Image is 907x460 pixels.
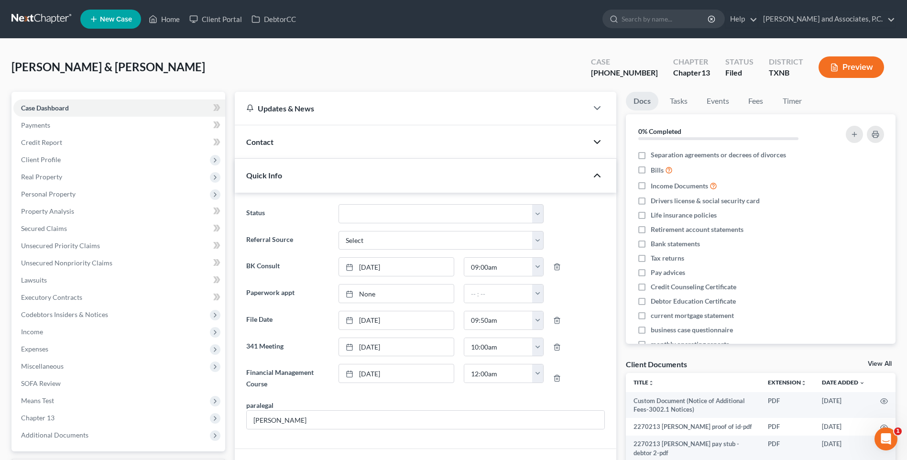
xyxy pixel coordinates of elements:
span: Lawsuits [21,276,47,284]
label: Status [241,204,333,223]
a: DebtorCC [247,11,301,28]
span: Expenses [21,345,48,353]
a: None [339,285,454,303]
span: Secured Claims [21,224,67,232]
span: Client Profile [21,155,61,164]
strong: 0% Completed [638,127,681,135]
span: New Case [100,16,132,23]
a: Case Dashboard [13,99,225,117]
a: Unsecured Priority Claims [13,237,225,254]
label: Paperwork appt [241,284,333,303]
a: Extensionunfold_more [768,379,807,386]
input: -- : -- [464,364,533,383]
a: Secured Claims [13,220,225,237]
a: [DATE] [339,364,454,383]
span: Contact [246,137,273,146]
a: Tasks [662,92,695,110]
span: Payments [21,121,50,129]
div: Updates & News [246,103,576,113]
a: Executory Contracts [13,289,225,306]
span: business case questionnaire [651,325,733,335]
span: Life insurance policies [651,210,717,220]
input: -- [247,411,604,429]
button: Preview [819,56,884,78]
span: Unsecured Nonpriority Claims [21,259,112,267]
span: Property Analysis [21,207,74,215]
iframe: Intercom live chat [874,427,897,450]
input: -- : -- [464,285,533,303]
a: [DATE] [339,338,454,356]
a: Titleunfold_more [634,379,654,386]
span: Case Dashboard [21,104,69,112]
span: Debtor Education Certificate [651,296,736,306]
span: Drivers license & social security card [651,196,760,206]
td: 2270213 [PERSON_NAME] proof of id-pdf [626,418,760,435]
i: unfold_more [801,380,807,386]
span: Bills [651,165,664,175]
span: 13 [701,68,710,77]
span: Executory Contracts [21,293,82,301]
span: Pay advices [651,268,685,277]
td: PDF [760,392,814,418]
div: [PHONE_NUMBER] [591,67,658,78]
div: Filed [725,67,754,78]
span: Unsecured Priority Claims [21,241,100,250]
a: Lawsuits [13,272,225,289]
span: Income Documents [651,181,708,191]
span: Additional Documents [21,431,88,439]
a: Timer [775,92,809,110]
input: -- : -- [464,311,533,329]
span: Credit Counseling Certificate [651,282,736,292]
span: Chapter 13 [21,414,55,422]
label: Referral Source [241,231,333,250]
span: SOFA Review [21,379,61,387]
span: 1 [894,427,902,435]
div: Chapter [673,56,710,67]
div: TXNB [769,67,803,78]
a: View All [868,361,892,367]
span: Retirement account statements [651,225,743,234]
span: Tax returns [651,253,684,263]
span: Quick Info [246,171,282,180]
div: Status [725,56,754,67]
div: Client Documents [626,359,687,369]
div: Case [591,56,658,67]
label: BK Consult [241,257,333,276]
input: -- : -- [464,258,533,276]
span: monthly operating reports [651,340,729,349]
a: [DATE] [339,258,454,276]
span: Separation agreements or decrees of divorces [651,150,786,160]
a: Date Added expand_more [822,379,865,386]
a: SOFA Review [13,375,225,392]
a: Home [144,11,185,28]
label: File Date [241,311,333,330]
i: expand_more [859,380,865,386]
input: Search by name... [622,10,709,28]
td: PDF [760,418,814,435]
a: Payments [13,117,225,134]
a: Credit Report [13,134,225,151]
span: Codebtors Insiders & Notices [21,310,108,318]
a: Unsecured Nonpriority Claims [13,254,225,272]
div: paralegal [246,400,273,410]
a: Client Portal [185,11,247,28]
td: [DATE] [814,418,873,435]
a: Help [725,11,757,28]
label: Financial Management Course [241,364,333,393]
td: [DATE] [814,392,873,418]
label: 341 Meeting [241,338,333,357]
span: current mortgage statement [651,311,734,320]
span: Credit Report [21,138,62,146]
span: Bank statements [651,239,700,249]
span: Miscellaneous [21,362,64,370]
i: unfold_more [648,380,654,386]
a: Fees [741,92,771,110]
div: District [769,56,803,67]
td: Custom Document (Notice of Additional Fees-3002.1 Notices) [626,392,760,418]
input: -- : -- [464,338,533,356]
a: [PERSON_NAME] and Associates, P.C. [758,11,895,28]
a: [DATE] [339,311,454,329]
span: Income [21,328,43,336]
a: Events [699,92,737,110]
span: Means Test [21,396,54,405]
